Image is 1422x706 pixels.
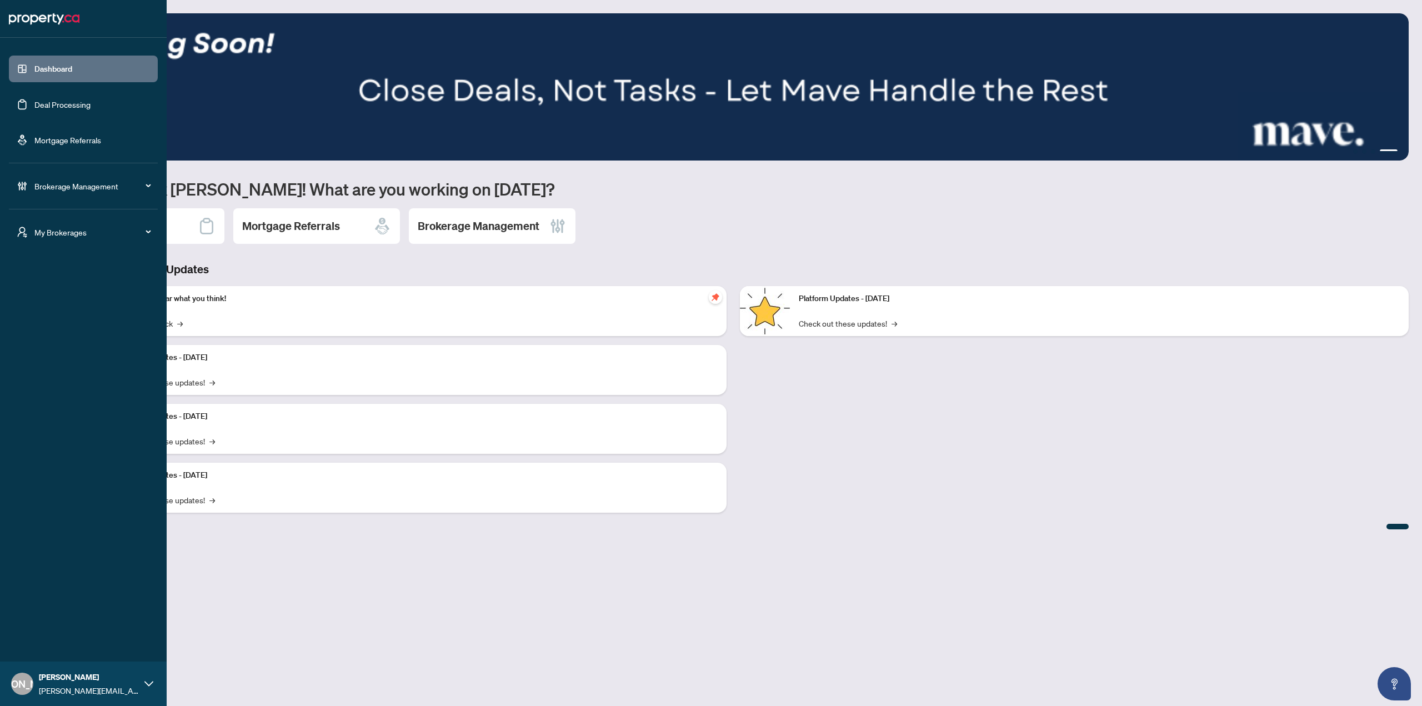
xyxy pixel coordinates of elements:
span: My Brokerages [34,226,150,238]
h2: Brokerage Management [418,218,539,234]
button: 4 [1380,149,1398,154]
img: Platform Updates - June 23, 2025 [740,286,790,336]
span: [PERSON_NAME] [39,671,139,683]
span: pushpin [709,291,722,304]
button: 2 [1362,149,1366,154]
button: 3 [1371,149,1375,154]
span: → [177,317,183,329]
img: Slide 3 [58,13,1409,161]
h2: Mortgage Referrals [242,218,340,234]
h1: Welcome back [PERSON_NAME]! What are you working on [DATE]? [58,178,1409,199]
a: Deal Processing [34,99,91,109]
span: user-switch [17,227,28,238]
span: [PERSON_NAME][EMAIL_ADDRESS][DOMAIN_NAME] [39,684,139,697]
a: Dashboard [34,64,72,74]
button: Open asap [1378,667,1411,700]
a: Mortgage Referrals [34,135,101,145]
p: Platform Updates - [DATE] [117,469,718,482]
p: Platform Updates - [DATE] [117,410,718,423]
span: → [209,494,215,506]
a: Check out these updates!→ [799,317,897,329]
p: Platform Updates - [DATE] [799,293,1400,305]
span: Brokerage Management [34,180,150,192]
p: Platform Updates - [DATE] [117,352,718,364]
span: → [209,435,215,447]
span: → [209,376,215,388]
button: 1 [1353,149,1358,154]
p: We want to hear what you think! [117,293,718,305]
h3: Brokerage & Industry Updates [58,262,1409,277]
img: logo [9,10,79,28]
span: → [892,317,897,329]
